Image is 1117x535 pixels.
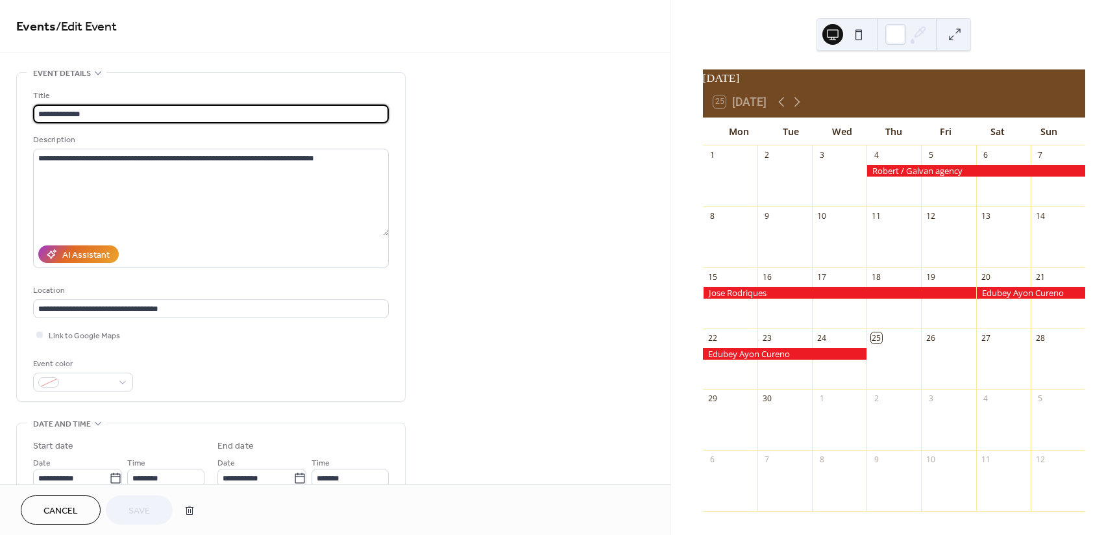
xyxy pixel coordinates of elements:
[312,456,330,470] span: Time
[972,118,1024,145] div: Sat
[49,329,120,343] span: Link to Google Maps
[33,440,73,453] div: Start date
[713,118,765,145] div: Mon
[816,271,828,282] div: 17
[868,118,920,145] div: Thu
[33,456,51,470] span: Date
[1023,118,1075,145] div: Sun
[816,454,828,466] div: 8
[707,332,718,343] div: 22
[21,495,101,525] button: Cancel
[761,393,772,404] div: 30
[707,210,718,221] div: 8
[62,249,110,262] div: AI Assistant
[816,118,868,145] div: Wed
[765,118,816,145] div: Tue
[980,454,991,466] div: 11
[926,271,937,282] div: 19
[926,149,937,160] div: 5
[980,332,991,343] div: 27
[866,165,1085,177] div: Robert / Galvan agency
[33,284,386,297] div: Location
[217,456,235,470] span: Date
[217,440,254,453] div: End date
[127,456,145,470] span: Time
[926,393,937,404] div: 3
[761,210,772,221] div: 9
[33,357,130,371] div: Event color
[871,454,882,466] div: 9
[816,393,828,404] div: 1
[38,245,119,263] button: AI Assistant
[816,149,828,160] div: 3
[871,332,882,343] div: 25
[980,149,991,160] div: 6
[871,149,882,160] div: 4
[871,210,882,221] div: 11
[1035,149,1046,160] div: 7
[761,332,772,343] div: 23
[33,89,386,103] div: Title
[920,118,972,145] div: Fri
[703,348,867,360] div: Edubey Ayon Cureno
[871,393,882,404] div: 2
[33,417,91,431] span: Date and time
[980,393,991,404] div: 4
[707,393,718,404] div: 29
[1035,332,1046,343] div: 28
[871,271,882,282] div: 18
[1035,271,1046,282] div: 21
[816,332,828,343] div: 24
[43,504,78,518] span: Cancel
[816,210,828,221] div: 10
[707,454,718,466] div: 6
[56,14,117,40] span: / Edit Event
[980,271,991,282] div: 20
[976,287,1085,299] div: Edubey Ayon Cureno
[926,454,937,466] div: 10
[16,14,56,40] a: Events
[980,210,991,221] div: 13
[1035,454,1046,466] div: 12
[703,287,976,299] div: Jose Rodriques
[761,271,772,282] div: 16
[926,332,937,343] div: 26
[703,69,1085,86] div: [DATE]
[33,67,91,81] span: Event details
[1035,210,1046,221] div: 14
[707,271,718,282] div: 15
[1035,393,1046,404] div: 5
[761,454,772,466] div: 7
[926,210,937,221] div: 12
[33,133,386,147] div: Description
[707,149,718,160] div: 1
[761,149,772,160] div: 2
